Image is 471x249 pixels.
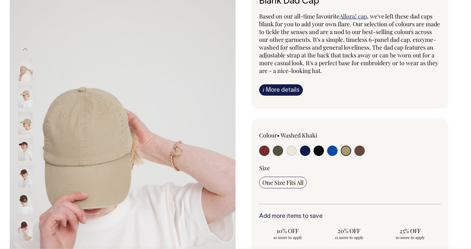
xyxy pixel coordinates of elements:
div: Size [259,164,441,172]
span: 25 more to apply [324,235,374,240]
button: Previous [20,42,30,57]
span: 10% OFF [262,227,313,235]
span: 20% OFF [324,227,374,235]
label: Washed Khaki [281,131,317,139]
span: , we've left these dad caps blank for you to add your own flare. Our selection of colours are mad... [259,12,440,75]
span: One Size Fits All [262,179,304,186]
input: One Size Fits All [259,177,307,188]
span: 50 more to apply [385,235,436,240]
span: Based on our all-time favourite [259,12,339,20]
div: Colour [259,131,332,139]
h6: Add more items to save [259,213,441,220]
a: Allora! cap [339,12,367,20]
img: espresso [18,165,33,188]
span: • [277,131,280,139]
a: iMore details [259,84,303,96]
span: 25% OFF [385,227,436,235]
input: 10% OFF 10 more to apply [259,225,316,242]
img: washed-khaki [18,85,33,108]
img: washed-khaki [18,59,33,81]
img: washed-khaki [18,112,33,135]
img: espresso [18,138,33,161]
img: espresso [18,192,33,214]
span: 10 more to apply [262,235,313,240]
img: espresso [18,218,33,241]
input: 20% OFF 25 more to apply [320,225,378,242]
span: i [263,86,264,93]
input: 25% OFF 50 more to apply [382,225,439,242]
